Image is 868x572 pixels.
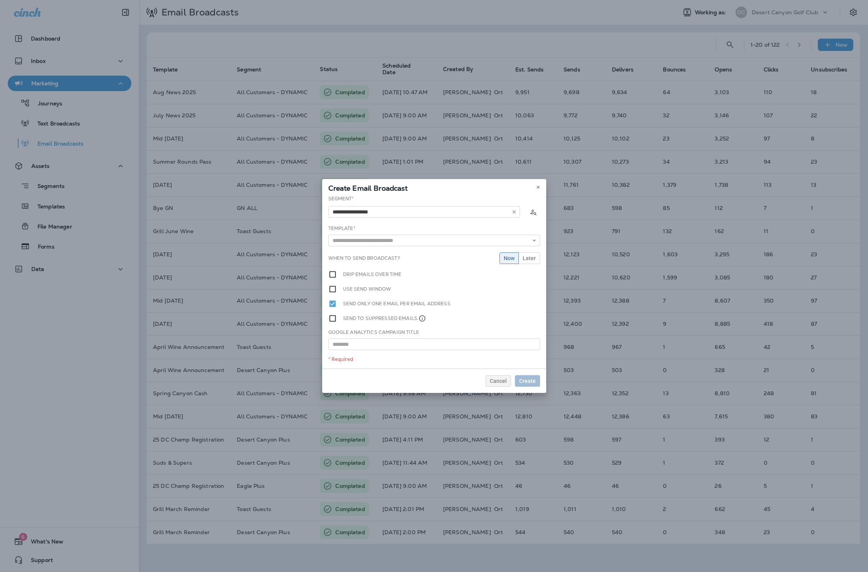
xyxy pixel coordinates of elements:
[518,252,540,264] button: Later
[328,329,419,335] label: Google Analytics Campaign Title
[343,270,402,279] label: Drip emails over time
[343,300,450,308] label: Send only one email per email address
[486,375,511,387] button: Cancel
[519,378,536,384] span: Create
[490,378,507,384] span: Cancel
[343,314,426,323] label: Send to suppressed emails.
[328,255,400,261] label: When to send broadcast?
[526,205,540,219] button: Calculate the estimated number of emails to be sent based on selected segment. (This could take a...
[343,285,391,293] label: Use send window
[504,256,515,261] span: Now
[499,252,519,264] button: Now
[322,179,546,195] div: Create Email Broadcast
[328,196,354,202] label: Segment
[328,356,540,362] div: * Required
[523,256,536,261] span: Later
[328,225,355,232] label: Template
[515,375,540,387] button: Create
